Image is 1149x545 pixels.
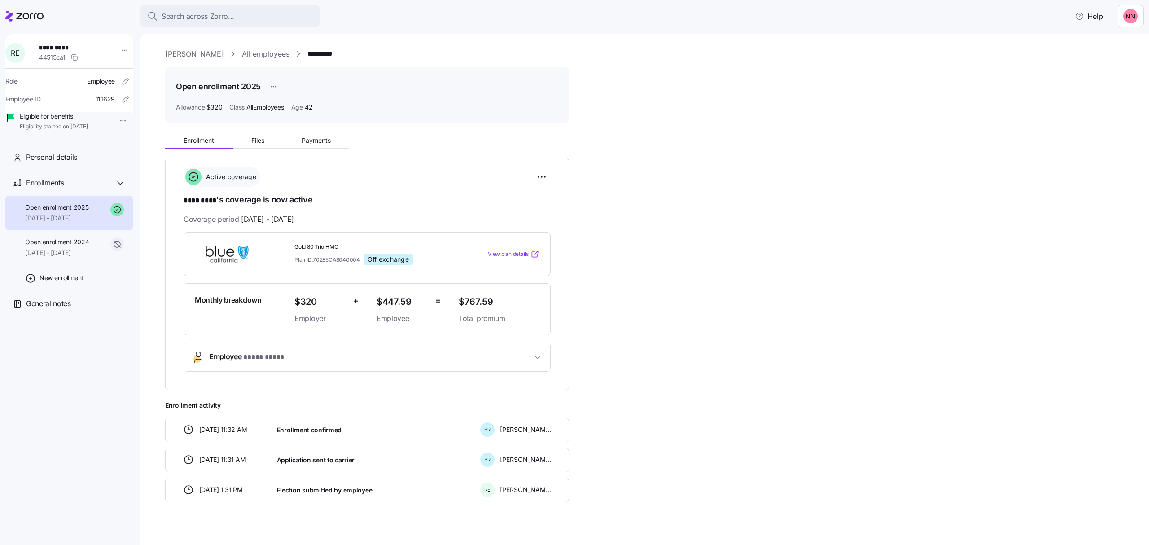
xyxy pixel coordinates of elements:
[484,427,491,432] span: B R
[5,95,41,104] span: Employee ID
[195,244,259,264] img: BlueShield of California
[26,298,71,309] span: General notes
[184,194,551,207] h1: 's coverage is now active
[377,294,428,309] span: $447.59
[206,103,222,112] span: $320
[20,112,88,121] span: Eligible for benefits
[368,255,409,264] span: Off exchange
[184,137,214,144] span: Enrollment
[209,351,284,363] span: Employee
[484,488,491,492] span: R E
[39,53,66,62] span: 44515ca1
[277,456,355,465] span: Application sent to carrier
[199,455,246,464] span: [DATE] 11:31 AM
[277,426,342,435] span: Enrollment confirmed
[20,123,88,131] span: Eligibility started on [DATE]
[5,77,18,86] span: Role
[165,401,569,410] span: Enrollment activity
[26,152,77,163] span: Personal details
[184,214,294,225] span: Coverage period
[500,485,551,494] span: [PERSON_NAME]
[25,203,88,212] span: Open enrollment 2025
[377,313,428,324] span: Employee
[11,49,19,57] span: R E
[294,243,452,251] span: Gold 80 Trio HMO
[242,48,289,60] a: All employees
[459,294,539,309] span: $767.59
[199,485,243,494] span: [DATE] 1:31 PM
[1068,7,1110,25] button: Help
[291,103,303,112] span: Age
[39,273,83,282] span: New enrollment
[162,11,234,22] span: Search across Zorro...
[176,103,205,112] span: Allowance
[302,137,331,144] span: Payments
[199,425,247,434] span: [DATE] 11:32 AM
[25,237,89,246] span: Open enrollment 2024
[25,248,89,257] span: [DATE] - [DATE]
[294,256,360,264] span: Plan ID: 70285CA8040004
[241,214,294,225] span: [DATE] - [DATE]
[294,294,346,309] span: $320
[195,294,262,306] span: Monthly breakdown
[165,48,224,60] a: [PERSON_NAME]
[353,294,359,308] span: +
[251,137,264,144] span: Files
[277,486,373,495] span: Election submitted by employee
[87,77,115,86] span: Employee
[484,457,491,462] span: B R
[435,294,441,308] span: =
[488,250,539,259] a: View plan details
[140,5,320,27] button: Search across Zorro...
[25,214,88,223] span: [DATE] - [DATE]
[500,455,551,464] span: [PERSON_NAME]
[500,425,551,434] span: [PERSON_NAME]
[203,172,256,181] span: Active coverage
[176,81,261,92] h1: Open enrollment 2025
[26,177,64,189] span: Enrollments
[459,313,539,324] span: Total premium
[229,103,245,112] span: Class
[305,103,312,112] span: 42
[1075,11,1103,22] span: Help
[488,250,529,259] span: View plan details
[246,103,284,112] span: AllEmployees
[1123,9,1138,23] img: 37cb906d10cb440dd1cb011682786431
[294,313,346,324] span: Employer
[96,95,115,104] span: 111629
